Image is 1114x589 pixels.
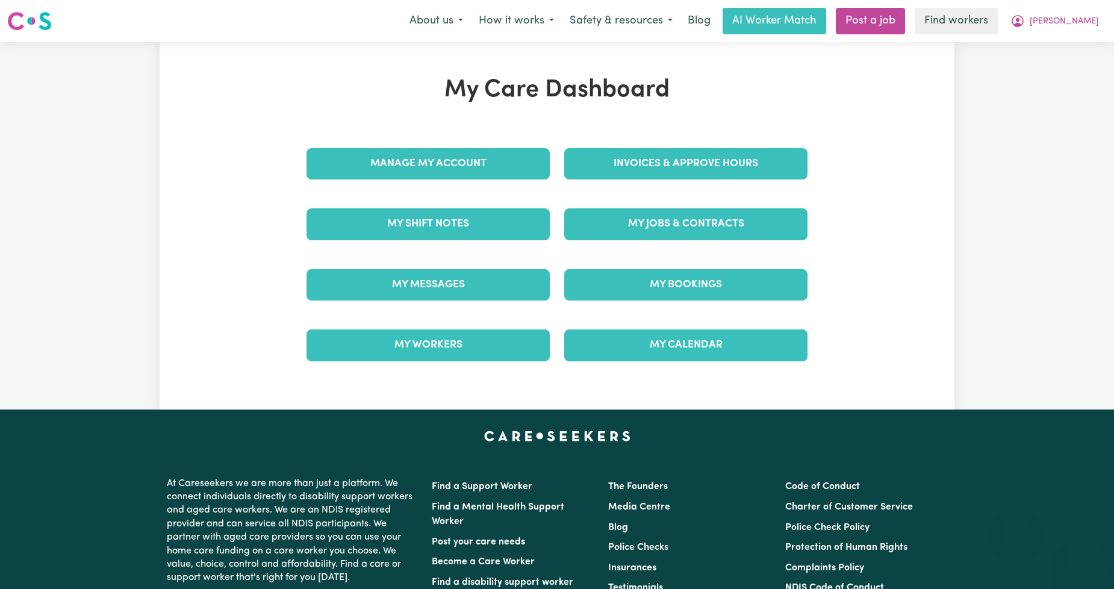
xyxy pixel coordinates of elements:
[608,543,668,552] a: Police Checks
[307,208,550,240] a: My Shift Notes
[1030,15,1099,28] span: [PERSON_NAME]
[608,563,656,573] a: Insurances
[608,482,668,491] a: The Founders
[432,482,532,491] a: Find a Support Worker
[307,329,550,361] a: My Workers
[7,7,52,35] a: Careseekers logo
[562,8,680,34] button: Safety & resources
[836,8,905,34] a: Post a job
[785,523,870,532] a: Police Check Policy
[432,537,525,547] a: Post your care needs
[564,329,807,361] a: My Calendar
[432,502,564,526] a: Find a Mental Health Support Worker
[1003,8,1107,34] button: My Account
[915,8,998,34] a: Find workers
[307,269,550,301] a: My Messages
[608,502,670,512] a: Media Centre
[484,431,630,441] a: Careseekers home page
[680,8,718,34] a: Blog
[432,578,573,587] a: Find a disability support worker
[432,557,535,567] a: Become a Care Worker
[723,8,826,34] a: AI Worker Match
[1003,512,1027,536] iframe: Close message
[785,563,864,573] a: Complaints Policy
[1066,541,1104,579] iframe: Button to launch messaging window
[608,523,628,532] a: Blog
[7,10,52,32] img: Careseekers logo
[564,208,807,240] a: My Jobs & Contracts
[307,148,550,179] a: Manage My Account
[402,8,471,34] button: About us
[785,502,913,512] a: Charter of Customer Service
[471,8,562,34] button: How it works
[564,269,807,301] a: My Bookings
[785,543,907,552] a: Protection of Human Rights
[564,148,807,179] a: Invoices & Approve Hours
[785,482,860,491] a: Code of Conduct
[299,76,815,105] h1: My Care Dashboard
